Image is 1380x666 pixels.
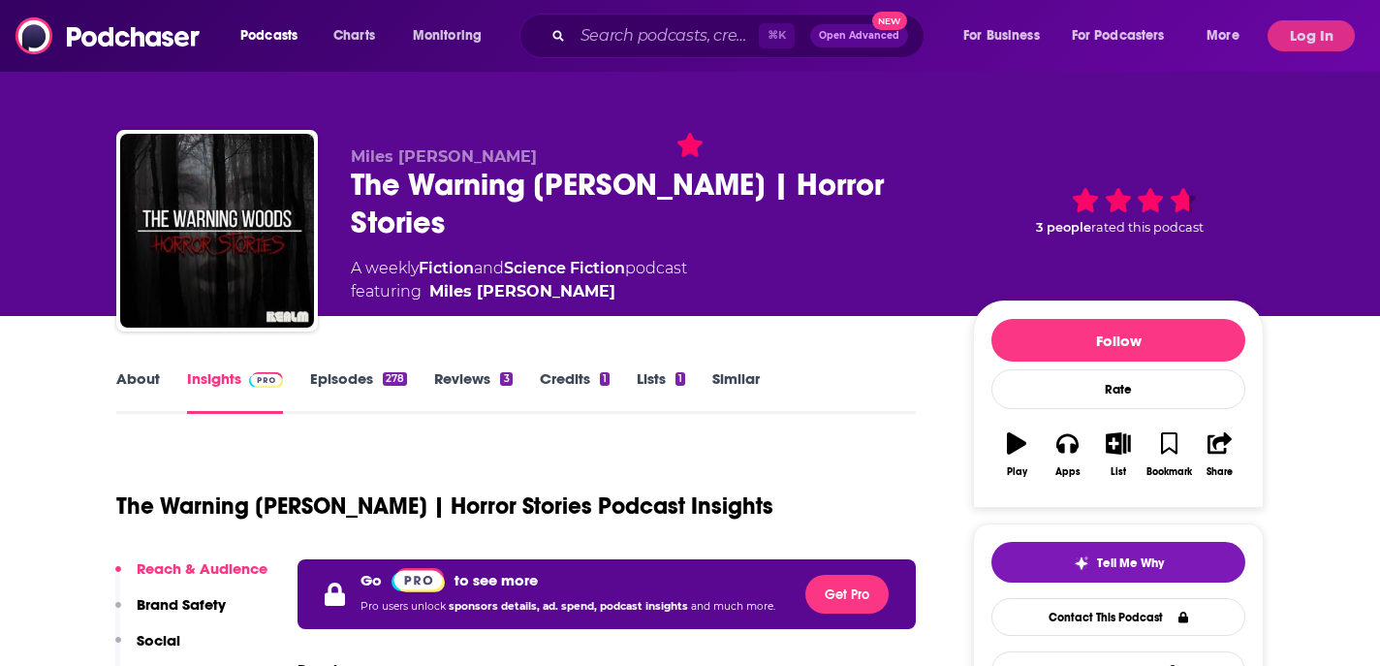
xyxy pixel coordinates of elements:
span: Tell Me Why [1097,555,1164,571]
a: Credits1 [540,369,610,414]
span: 3 people [1036,220,1091,235]
div: Bookmark [1146,466,1192,478]
div: 278 [383,372,407,386]
button: tell me why sparkleTell Me Why [991,542,1245,583]
span: For Podcasters [1072,22,1165,49]
a: Miles [PERSON_NAME] [429,280,615,303]
button: open menu [227,20,323,51]
div: 3 [500,372,512,386]
span: rated this podcast [1091,220,1204,235]
a: Science Fiction [504,259,625,277]
a: Similar [712,369,760,414]
img: Podchaser - Follow, Share and Rate Podcasts [16,17,202,54]
div: 1 [600,372,610,386]
div: 3 peoplerated this podcast [973,147,1264,269]
a: Episodes278 [310,369,407,414]
span: Charts [333,22,375,49]
span: Open Advanced [819,31,899,41]
img: The Warning Woods | Horror Stories [120,134,314,328]
span: For Business [963,22,1040,49]
a: Reviews3 [434,369,512,414]
div: Apps [1055,466,1081,478]
button: Follow [991,319,1245,362]
button: Bookmark [1144,420,1194,490]
div: A weekly podcast [351,257,687,303]
button: Open AdvancedNew [810,24,908,48]
button: open menu [950,20,1064,51]
span: ⌘ K [759,23,795,48]
h1: The Warning [PERSON_NAME] | Horror Stories Podcast Insights [116,492,773,521]
div: 1 [675,372,685,386]
img: tell me why sparkle [1074,555,1089,571]
p: to see more [455,571,538,589]
input: Search podcasts, credits, & more... [573,20,759,51]
button: Brand Safety [115,595,226,631]
span: More [1207,22,1239,49]
button: Reach & Audience [115,559,267,595]
img: Podchaser Pro [392,568,445,592]
button: Share [1195,420,1245,490]
button: Log In [1268,20,1355,51]
a: Fiction [419,259,474,277]
a: InsightsPodchaser Pro [187,369,283,414]
button: open menu [1059,20,1193,51]
button: List [1093,420,1144,490]
img: Podchaser Pro [249,372,283,388]
a: Contact This Podcast [991,598,1245,636]
span: Miles [PERSON_NAME] [351,147,537,166]
p: Brand Safety [137,595,226,614]
a: About [116,369,160,414]
span: New [872,12,907,30]
div: Share [1207,466,1233,478]
span: featuring [351,280,687,303]
p: Go [361,571,382,589]
span: Monitoring [413,22,482,49]
button: Apps [1042,420,1092,490]
span: Podcasts [240,22,298,49]
div: Rate [991,369,1245,409]
a: Pro website [392,567,445,592]
button: Play [991,420,1042,490]
button: Get Pro [805,575,889,614]
div: List [1111,466,1126,478]
div: Search podcasts, credits, & more... [538,14,943,58]
a: Charts [321,20,387,51]
span: and [474,259,504,277]
p: Reach & Audience [137,559,267,578]
p: Pro users unlock and much more. [361,592,775,621]
p: Social [137,631,180,650]
div: Play [1007,466,1027,478]
button: open menu [1193,20,1264,51]
button: open menu [399,20,507,51]
span: sponsors details, ad. spend, podcast insights [449,600,691,613]
a: Lists1 [637,369,685,414]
